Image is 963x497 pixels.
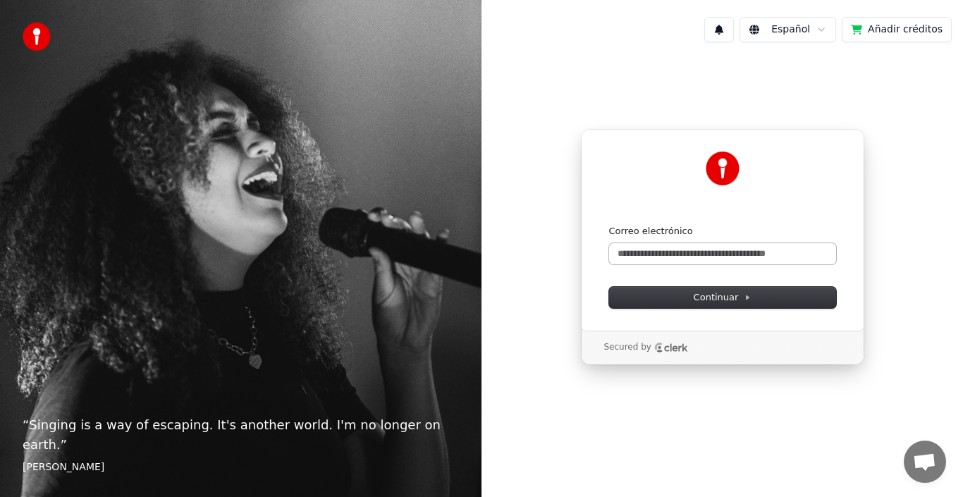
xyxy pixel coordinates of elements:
[842,17,952,42] button: Añadir créditos
[609,287,836,308] button: Continuar
[23,460,459,474] footer: [PERSON_NAME]
[23,415,459,455] p: “ Singing is a way of escaping. It's another world. I'm no longer on earth. ”
[694,291,752,304] span: Continuar
[609,225,693,238] label: Correo electrónico
[23,23,51,51] img: youka
[706,152,740,185] img: Youka
[904,441,946,483] a: Chat abierto
[654,343,688,352] a: Clerk logo
[604,342,651,353] p: Secured by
